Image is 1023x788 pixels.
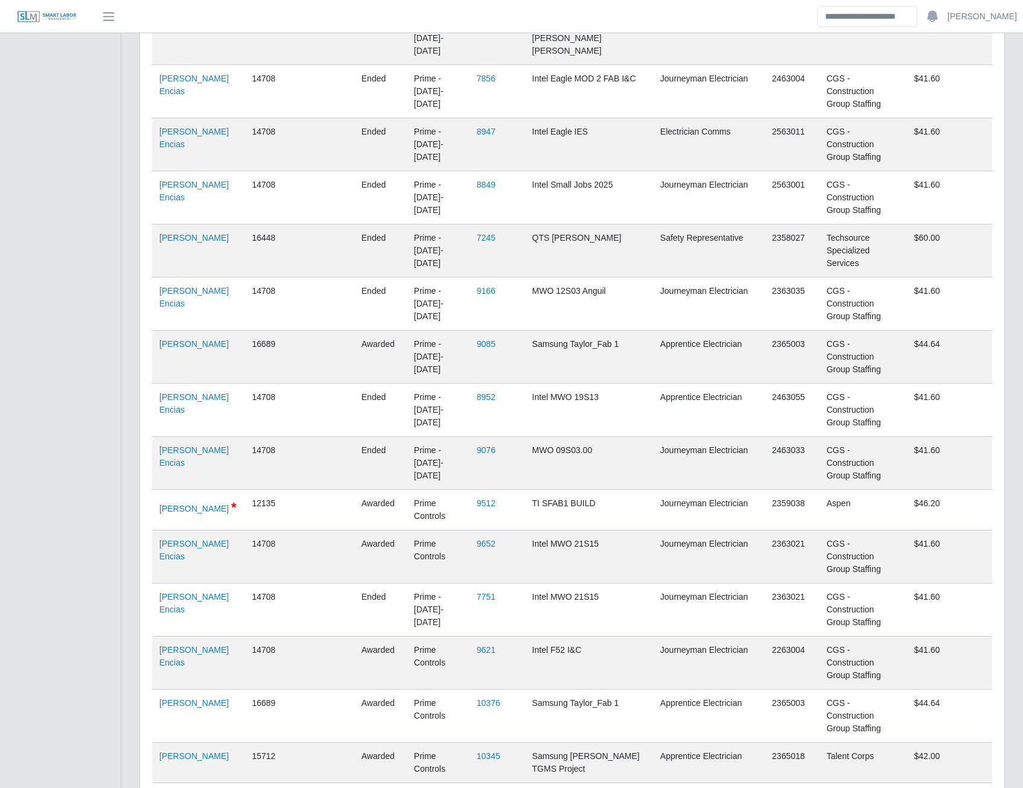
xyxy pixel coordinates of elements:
a: [PERSON_NAME] [159,504,229,513]
a: [PERSON_NAME] [159,751,229,761]
td: $42.00 [907,743,992,783]
td: Samsung Taylor_Fab 1 [525,690,653,743]
td: $41.60 [907,637,992,690]
td: Journeyman Electrician [653,278,765,331]
img: SLM Logo [17,10,77,24]
td: ended [354,118,407,171]
td: Electrician Comms [653,118,765,171]
a: 8952 [477,392,496,402]
td: CGS - Construction Group Staffing [819,278,907,331]
td: $41.60 [907,65,992,118]
td: Prime - [DATE]-[DATE] [407,65,470,118]
td: Techsource Specialized Services [819,224,907,278]
td: ended [354,171,407,224]
td: 14708 [244,437,292,490]
a: 8849 [477,180,496,189]
span: DO NOT USE [231,500,237,515]
td: Prime - [DATE]-[DATE] [407,171,470,224]
td: Prime - [DATE]-[DATE] [407,583,470,637]
td: CGS - Construction Group Staffing [819,637,907,690]
td: Prime Controls [407,743,470,783]
td: ended [354,384,407,437]
td: CGS - Construction Group Staffing [819,384,907,437]
td: 2365003 [765,331,819,384]
td: Journeyman Electrician [653,437,765,490]
td: Journeyman Electrician [653,637,765,690]
td: $41.60 [907,118,992,171]
td: $41.60 [907,384,992,437]
td: $41.60 [907,583,992,637]
a: 9166 [477,286,496,296]
td: 2463051 [765,12,819,65]
td: Intel MWO 21S15 [525,583,653,637]
td: Apprentice Electrician [653,384,765,437]
td: ended [354,224,407,278]
td: 16689 [244,690,292,743]
td: Intel MWO 19S13 [525,384,653,437]
td: 2563011 [765,118,819,171]
a: 9652 [477,539,496,548]
a: 7245 [477,233,496,243]
td: Aspen [819,490,907,530]
td: Prime - [DATE]-[DATE] [407,331,470,384]
td: 2463055 [765,384,819,437]
td: 14708 [244,637,292,690]
a: 10376 [477,698,500,708]
a: [PERSON_NAME] Encias [159,645,229,667]
input: Search [817,6,917,27]
td: CGS - Construction Group Staffing [819,118,907,171]
td: Prime Controls [407,637,470,690]
td: Prime Controls [407,690,470,743]
a: 9621 [477,645,496,655]
td: ended [354,65,407,118]
td: CGS - Construction Group Staffing [819,583,907,637]
td: 14708 [244,65,292,118]
td: 14708 [244,530,292,583]
td: CGS - Construction Group Staffing [819,171,907,224]
td: Samsung [PERSON_NAME] TGMS Project [525,743,653,783]
td: 2365018 [765,743,819,783]
td: Prime - [DATE]-[DATE] [407,118,470,171]
a: [PERSON_NAME] Encias [159,539,229,561]
td: awarded [354,530,407,583]
a: [PERSON_NAME] [159,698,229,708]
td: ended [354,437,407,490]
td: Journeyman Electrician [653,171,765,224]
td: Safety Representative [653,224,765,278]
a: [PERSON_NAME] [948,10,1017,23]
td: $41.60 [907,278,992,331]
a: [PERSON_NAME] [159,339,229,349]
td: Electrician Comms [653,12,765,65]
td: 12135 [244,490,292,530]
td: 2463004 [765,65,819,118]
a: 9085 [477,339,496,349]
td: Intel MWO 21S15 [525,530,653,583]
td: Journeyman Electrician [653,65,765,118]
td: Prime - [DATE]-[DATE] [407,384,470,437]
td: 2563001 [765,171,819,224]
td: awarded [354,331,407,384]
td: 14708 [244,118,292,171]
td: 2358027 [765,224,819,278]
a: 7751 [477,592,496,602]
td: Prime Controls [407,490,470,530]
a: [PERSON_NAME] Encias [159,127,229,149]
td: CGS - Construction Group Staffing [819,530,907,583]
td: Journeyman Electrician [653,490,765,530]
td: MWO 12S03 Anguil [525,278,653,331]
td: Talent Corps [819,743,907,783]
td: Industry [819,12,907,65]
td: 14708 [244,171,292,224]
td: CGS - Construction Group Staffing [819,690,907,743]
a: [PERSON_NAME] Encias [159,286,229,308]
td: $44.64 [907,690,992,743]
td: CGS - Construction Group Staffing [819,437,907,490]
a: 9512 [477,498,496,508]
td: awarded [354,637,407,690]
td: QTS [PERSON_NAME] [525,224,653,278]
td: Apprentice Electrician [653,331,765,384]
td: awarded [354,490,407,530]
td: Prime - [DATE]-[DATE] [407,224,470,278]
td: $41.60 [907,530,992,583]
td: CGS - Construction Group Staffing [819,331,907,384]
